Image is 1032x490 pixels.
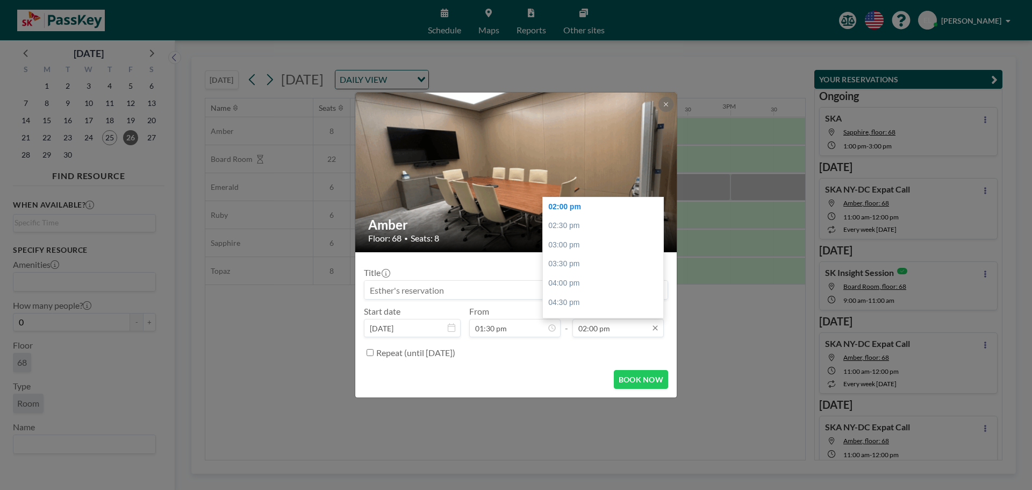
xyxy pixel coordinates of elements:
div: 03:00 pm [543,236,669,255]
span: - [565,310,568,333]
span: • [404,235,408,243]
span: Seats: 8 [411,233,439,244]
label: Start date [364,306,400,317]
label: From [469,306,489,317]
img: 537.gif [355,74,678,271]
label: Repeat (until [DATE]) [376,347,455,358]
div: 03:30 pm [543,254,669,274]
div: 04:00 pm [543,274,669,293]
div: 02:00 pm [543,197,669,217]
input: Esther's reservation [364,281,668,299]
label: Title [364,267,389,278]
button: BOOK NOW [614,370,668,389]
div: 04:30 pm [543,293,669,313]
div: 02:30 pm [543,216,669,236]
div: 05:00 pm [543,312,669,331]
span: Floor: 68 [368,233,402,244]
h2: Amber [368,217,665,233]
